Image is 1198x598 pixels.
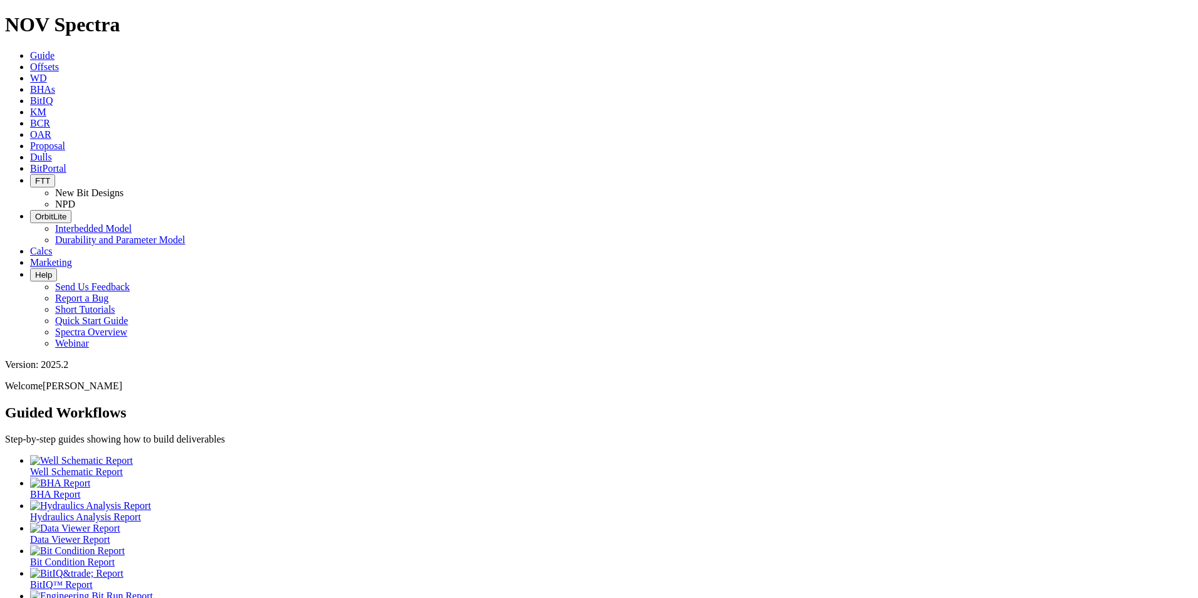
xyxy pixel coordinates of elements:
a: Interbedded Model [55,223,132,234]
span: OrbitLite [35,212,66,221]
img: Well Schematic Report [30,455,133,466]
img: Hydraulics Analysis Report [30,500,151,511]
a: Proposal [30,140,65,151]
a: BitIQ&trade; Report BitIQ™ Report [30,568,1193,590]
a: Durability and Parameter Model [55,234,185,245]
a: Quick Start Guide [55,315,128,326]
a: Bit Condition Report Bit Condition Report [30,545,1193,567]
span: [PERSON_NAME] [43,380,122,391]
span: Well Schematic Report [30,466,123,477]
a: BHAs [30,84,55,95]
a: BCR [30,118,50,129]
span: BHA Report [30,489,80,500]
div: Version: 2025.2 [5,359,1193,370]
a: Well Schematic Report Well Schematic Report [30,455,1193,477]
a: BHA Report BHA Report [30,478,1193,500]
a: Guide [30,50,55,61]
span: Help [35,270,52,280]
button: FTT [30,174,55,187]
a: OAR [30,129,51,140]
img: Data Viewer Report [30,523,120,534]
a: New Bit Designs [55,187,123,198]
a: KM [30,107,46,117]
a: Hydraulics Analysis Report Hydraulics Analysis Report [30,500,1193,522]
img: BitIQ&trade; Report [30,568,123,579]
a: Webinar [55,338,89,349]
a: Marketing [30,257,72,268]
span: FTT [35,176,50,186]
h2: Guided Workflows [5,404,1193,421]
p: Welcome [5,380,1193,392]
a: Report a Bug [55,293,108,303]
p: Step-by-step guides showing how to build deliverables [5,434,1193,445]
h1: NOV Spectra [5,13,1193,36]
button: Help [30,268,57,281]
a: NPD [55,199,75,209]
a: BitIQ [30,95,53,106]
a: Data Viewer Report Data Viewer Report [30,523,1193,545]
img: BHA Report [30,478,90,489]
a: Spectra Overview [55,327,127,337]
span: Hydraulics Analysis Report [30,511,141,522]
button: OrbitLite [30,210,71,223]
a: Offsets [30,61,59,72]
span: BitIQ™ Report [30,579,93,590]
span: Data Viewer Report [30,534,110,545]
span: Bit Condition Report [30,557,115,567]
img: Bit Condition Report [30,545,125,557]
a: BitPortal [30,163,66,174]
a: Dulls [30,152,52,162]
a: Send Us Feedback [55,281,130,292]
a: Short Tutorials [55,304,115,315]
a: WD [30,73,47,83]
a: Calcs [30,246,53,256]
